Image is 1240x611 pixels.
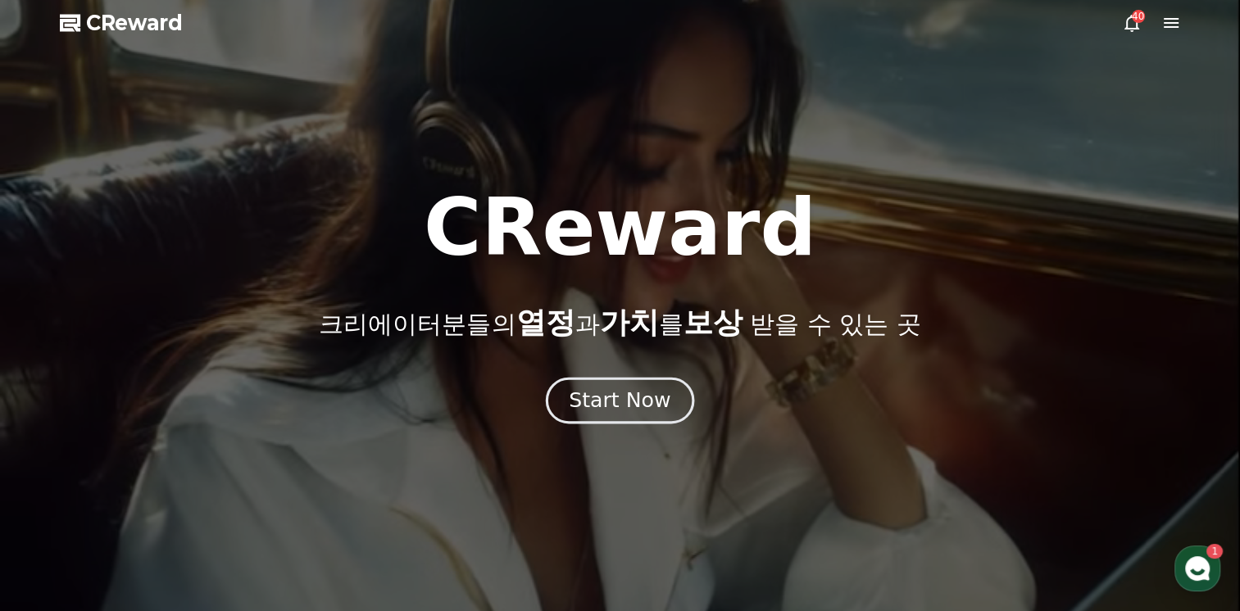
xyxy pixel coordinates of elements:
[166,474,172,487] span: 1
[546,378,694,424] button: Start Now
[683,305,742,339] span: 보상
[599,305,658,339] span: 가치
[5,475,108,516] a: 홈
[211,475,315,516] a: 설정
[569,387,670,414] div: Start Now
[424,188,816,267] h1: CReward
[516,305,575,339] span: 열정
[60,10,183,36] a: CReward
[549,395,691,410] a: Start Now
[52,500,61,513] span: 홈
[253,500,273,513] span: 설정
[150,500,170,514] span: 대화
[1122,13,1142,33] a: 40
[108,475,211,516] a: 1대화
[1132,10,1145,23] div: 40
[86,10,183,36] span: CReward
[319,306,920,339] p: 크리에이터분들의 과 를 받을 수 있는 곳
